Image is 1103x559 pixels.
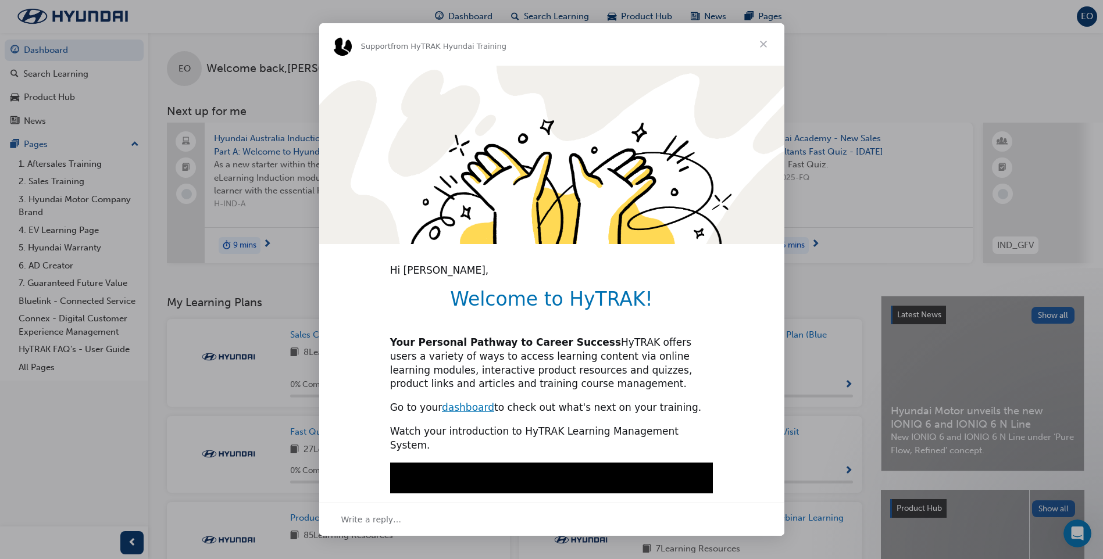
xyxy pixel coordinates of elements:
a: dashboard [442,402,494,413]
h1: Welcome to HyTRAK! [390,288,713,318]
span: Support [361,42,391,51]
div: Watch your introduction to HyTRAK Learning Management System. [390,425,713,453]
span: from HyTRAK Hyundai Training [391,42,506,51]
img: Profile image for Support [333,37,352,56]
b: Your Personal Pathway to Career Success [390,336,621,348]
span: Close [743,23,784,65]
div: HyTRAK offers users a variety of ways to access learning content via online learning modules, int... [390,336,713,391]
span: Write a reply… [341,512,402,527]
div: Go to your to check out what's next on your training. [390,401,713,415]
div: Open conversation and reply [319,503,784,536]
div: Hi [PERSON_NAME], [390,264,713,278]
